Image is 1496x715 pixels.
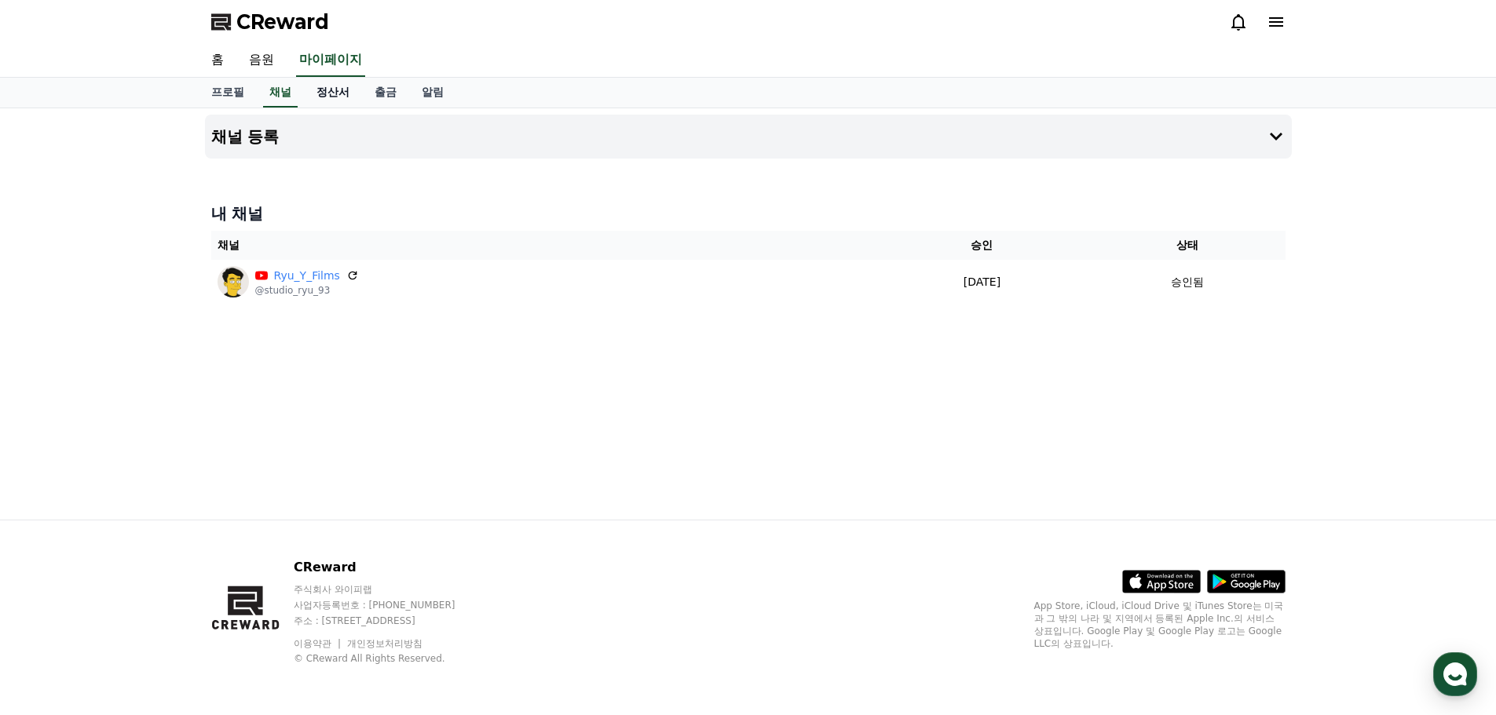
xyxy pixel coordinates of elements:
p: CReward [294,558,485,577]
p: 주소 : [STREET_ADDRESS] [294,615,485,627]
p: 사업자등록번호 : [PHONE_NUMBER] [294,599,485,611]
span: 설정 [243,521,262,534]
p: 승인됨 [1171,274,1204,290]
a: 홈 [5,498,104,537]
a: 정산서 [304,78,362,108]
p: @studio_ryu_93 [255,284,359,297]
a: 설정 [203,498,302,537]
a: 개인정보처리방침 [347,638,422,649]
a: 출금 [362,78,409,108]
a: 프로필 [199,78,257,108]
th: 상태 [1089,231,1286,260]
p: [DATE] [881,274,1083,290]
p: © CReward All Rights Reserved. [294,652,485,665]
button: 채널 등록 [205,115,1292,159]
p: 주식회사 와이피랩 [294,583,485,596]
th: 채널 [211,231,876,260]
a: 대화 [104,498,203,537]
a: 마이페이지 [296,44,365,77]
a: 홈 [199,44,236,77]
a: Ryu_Y_Films [274,268,340,284]
a: 음원 [236,44,287,77]
span: 대화 [144,522,163,534]
p: App Store, iCloud, iCloud Drive 및 iTunes Store는 미국과 그 밖의 나라 및 지역에서 등록된 Apple Inc.의 서비스 상표입니다. Goo... [1034,600,1286,650]
th: 승인 [875,231,1089,260]
span: CReward [236,9,329,35]
a: 채널 [263,78,298,108]
a: 알림 [409,78,456,108]
h4: 채널 등록 [211,128,280,145]
a: CReward [211,9,329,35]
span: 홈 [49,521,59,534]
h4: 내 채널 [211,202,1286,224]
a: 이용약관 [294,638,343,649]
img: Ryu_Y_Films [218,266,249,297]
